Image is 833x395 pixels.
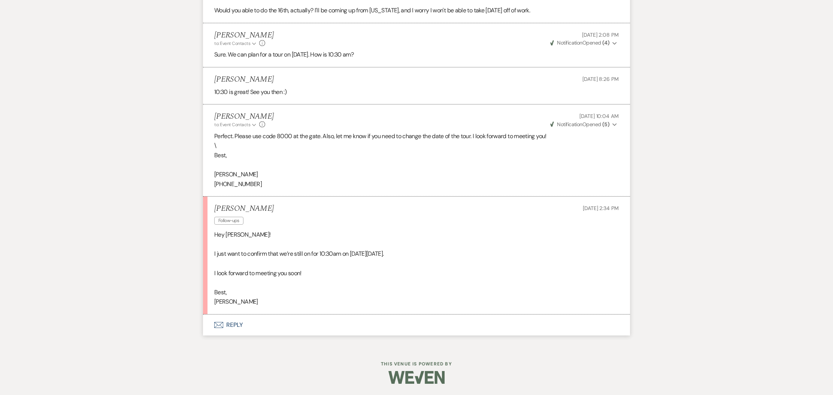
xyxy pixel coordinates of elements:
[549,121,619,128] button: NotificationOpened (5)
[602,39,609,46] strong: ( 4 )
[550,39,609,46] span: Opened
[214,31,274,40] h5: [PERSON_NAME]
[214,122,250,128] span: to: Event Contacts
[549,39,619,47] button: NotificationOpened (4)
[214,217,243,225] span: Follow-ups
[214,288,619,297] p: Best,
[214,170,619,179] p: [PERSON_NAME]
[557,39,582,46] span: Notification
[602,121,609,128] strong: ( 5 )
[203,315,630,335] button: Reply
[214,6,619,15] p: Would you able to do the 16th, actually? I'll be coming up from [US_STATE], and I worry I won't b...
[214,112,274,121] h5: [PERSON_NAME]
[214,40,250,46] span: to: Event Contacts
[214,297,619,307] p: [PERSON_NAME]
[579,113,619,119] span: [DATE] 10:04 AM
[583,205,619,212] span: [DATE] 2:34 PM
[557,121,582,128] span: Notification
[214,249,619,259] p: I just want to confirm that we’re still on for 10:30am on [DATE][DATE].
[388,364,445,391] img: Weven Logo
[582,31,619,38] span: [DATE] 2:08 PM
[214,230,619,240] p: Hey [PERSON_NAME]!
[214,151,619,160] p: Best,
[550,121,609,128] span: Opened
[214,75,274,84] h5: [PERSON_NAME]
[214,50,619,60] p: Sure. We can plan for a tour on [DATE]. How is 10:30 am?
[214,121,257,128] button: to: Event Contacts
[214,87,619,97] p: 10:30 is great! See you then :)
[214,204,274,213] h5: [PERSON_NAME]
[214,179,619,189] p: [PHONE_NUMBER]
[214,131,619,141] p: Perfect. Please use code 8000 at the gate. Also, let me know if you need to change the date of th...
[582,76,619,82] span: [DATE] 8:26 PM
[214,268,619,278] p: I look forward to meeting you soon!
[214,40,257,47] button: to: Event Contacts
[214,141,619,151] p: \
